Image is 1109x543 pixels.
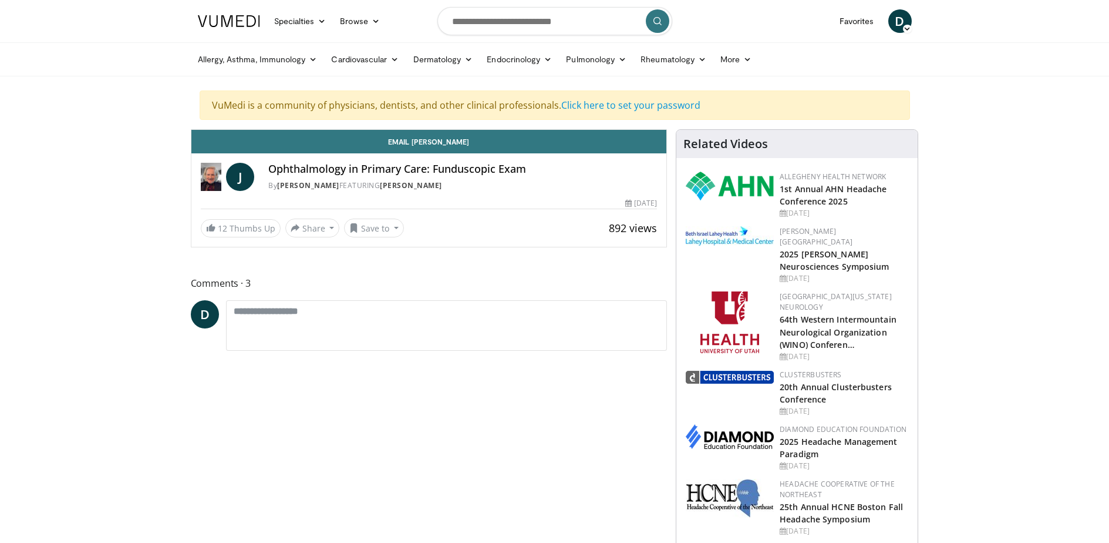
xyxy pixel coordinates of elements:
[780,526,908,537] div: [DATE]
[700,291,759,353] img: f6362829-b0a3-407d-a044-59546adfd345.png.150x105_q85_autocrop_double_scale_upscale_version-0.2.png
[780,461,908,471] div: [DATE]
[780,424,906,434] a: Diamond Education Foundation
[191,48,325,71] a: Allergy, Asthma, Immunology
[201,219,281,237] a: 12 Thumbs Up
[780,172,886,182] a: Allegheny Health Network
[686,226,774,246] img: e7977282-282c-4444-820d-7cc2733560fd.jpg.150x105_q85_autocrop_double_scale_upscale_version-0.2.jpg
[344,219,404,237] button: Save to
[406,48,480,71] a: Dermatology
[780,479,895,500] a: Headache Cooperative of the Northeast
[268,163,657,176] h4: Ophthalmology in Primary Care: Funduscopic Exam
[888,9,912,33] a: D
[686,172,774,200] img: 628ffacf-ddeb-4409-8647-b4d1102df243.png.150x105_q85_autocrop_double_scale_upscale_version-0.2.png
[780,436,897,460] a: 2025 Headache Management Paradigm
[324,48,406,71] a: Cardiovascular
[480,48,559,71] a: Endocrinology
[713,48,759,71] a: More
[780,226,852,247] a: [PERSON_NAME][GEOGRAPHIC_DATA]
[267,9,333,33] a: Specialties
[686,424,774,449] img: d0406666-9e5f-4b94-941b-f1257ac5ccaf.png.150x105_q85_autocrop_double_scale_upscale_version-0.2.png
[226,163,254,191] a: J
[780,249,889,272] a: 2025 [PERSON_NAME] Neurosciences Symposium
[832,9,881,33] a: Favorites
[683,137,768,151] h4: Related Videos
[609,221,657,235] span: 892 views
[633,48,713,71] a: Rheumatology
[625,198,657,209] div: [DATE]
[780,314,896,350] a: 64th Western Intermountain Neurological Organization (WINO) Conferen…
[780,273,908,284] div: [DATE]
[333,9,387,33] a: Browse
[201,163,222,191] img: Dr. Joyce Wipf
[780,208,908,219] div: [DATE]
[686,371,774,384] img: d3be30b6-fe2b-4f13-a5b4-eba975d75fdd.png.150x105_q85_autocrop_double_scale_upscale_version-0.2.png
[780,291,892,312] a: [GEOGRAPHIC_DATA][US_STATE] Neurology
[780,183,886,207] a: 1st Annual AHN Headache Conference 2025
[191,300,219,329] a: D
[200,90,910,120] div: VuMedi is a community of physicians, dentists, and other clinical professionals.
[561,99,700,112] a: Click here to set your password
[191,276,668,291] span: Comments 3
[780,370,841,380] a: Clusterbusters
[780,381,892,405] a: 20th Annual Clusterbusters Conference
[198,15,260,27] img: VuMedi Logo
[780,406,908,417] div: [DATE]
[437,7,672,35] input: Search topics, interventions
[780,501,903,525] a: 25th Annual HCNE Boston Fall Headache Symposium
[780,351,908,362] div: [DATE]
[191,130,667,153] a: Email [PERSON_NAME]
[268,180,657,191] div: By FEATURING
[686,479,774,518] img: 6c52f715-17a6-4da1-9b6c-8aaf0ffc109f.jpg.150x105_q85_autocrop_double_scale_upscale_version-0.2.jpg
[380,180,442,190] a: [PERSON_NAME]
[559,48,633,71] a: Pulmonology
[218,223,227,234] span: 12
[277,180,339,190] a: [PERSON_NAME]
[285,219,340,237] button: Share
